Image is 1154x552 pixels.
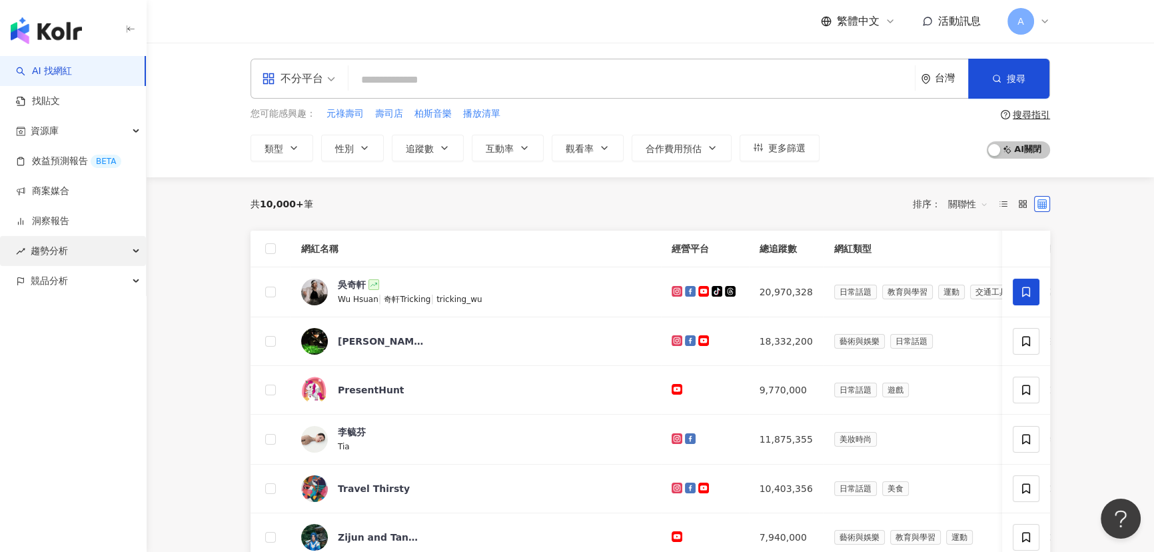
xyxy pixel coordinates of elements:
[834,530,885,545] span: 藝術與娛樂
[338,442,350,451] span: Tia
[301,377,328,403] img: KOL Avatar
[301,475,650,502] a: KOL AvatarTravel Thirsty
[31,116,59,146] span: 資源庫
[472,135,544,161] button: 互動率
[262,68,323,89] div: 不分平台
[11,17,82,44] img: logo
[375,107,403,121] span: 壽司店
[938,15,981,27] span: 活動訊息
[1017,14,1024,29] span: A
[740,135,820,161] button: 更多篩選
[326,107,364,121] span: 元祿壽司
[16,65,72,78] a: searchAI 找網紅
[16,185,69,198] a: 商案媒合
[463,107,500,121] span: 播放清單
[290,231,661,267] th: 網紅名稱
[301,426,328,453] img: KOL Avatar
[301,475,328,502] img: KOL Avatar
[260,199,304,209] span: 10,000+
[768,143,806,153] span: 更多篩選
[338,295,378,304] span: Wu Hsuan
[749,366,824,415] td: 9,770,000
[552,135,624,161] button: 觀看率
[301,328,650,355] a: KOL Avatar[PERSON_NAME] [PERSON_NAME]
[834,383,877,397] span: 日常話題
[946,530,973,545] span: 運動
[661,231,749,267] th: 經營平台
[31,266,68,296] span: 競品分析
[406,143,434,154] span: 追蹤數
[251,107,316,121] span: 您可能感興趣：
[338,335,424,348] div: [PERSON_NAME] [PERSON_NAME]
[251,199,313,209] div: 共 筆
[301,279,328,305] img: KOL Avatar
[436,295,482,304] span: tricking_wu
[938,285,965,299] span: 運動
[890,530,941,545] span: 教育與學習
[338,383,404,397] div: PresentHunt
[301,425,650,453] a: KOL Avatar李毓芬Tia
[837,14,879,29] span: 繁體中文
[251,135,313,161] button: 類型
[646,143,702,154] span: 合作費用預估
[921,74,931,84] span: environment
[430,293,436,304] span: |
[16,155,121,168] a: 效益預測報告BETA
[824,231,1029,267] th: 網紅類型
[566,143,594,154] span: 觀看率
[301,377,650,403] a: KOL AvatarPresentHunt
[970,285,1013,299] span: 交通工具
[749,415,824,465] td: 11,875,355
[384,295,430,304] span: 奇軒Tricking
[882,285,933,299] span: 教育與學習
[301,524,650,551] a: KOL AvatarZijun and Tang San
[338,482,410,495] div: Travel Thirsty
[338,425,366,439] div: 李毓芬
[338,278,366,291] div: 吳奇軒
[834,334,885,349] span: 藝術與娛樂
[913,193,995,215] div: 排序：
[326,107,364,121] button: 元祿壽司
[834,432,877,447] span: 美妝時尚
[1007,73,1025,84] span: 搜尋
[16,95,60,108] a: 找貼文
[968,59,1049,99] button: 搜尋
[948,193,988,215] span: 關聯性
[414,107,452,121] button: 柏斯音樂
[834,481,877,496] span: 日常話題
[265,143,283,154] span: 類型
[882,481,909,496] span: 美食
[16,247,25,256] span: rise
[1013,109,1050,120] div: 搜尋指引
[301,524,328,551] img: KOL Avatar
[749,231,824,267] th: 總追蹤數
[1001,110,1010,119] span: question-circle
[749,317,824,366] td: 18,332,200
[834,285,877,299] span: 日常話題
[374,107,404,121] button: 壽司店
[749,465,824,513] td: 10,403,356
[632,135,732,161] button: 合作費用預估
[378,293,384,304] span: |
[31,236,68,266] span: 趨勢分析
[301,328,328,355] img: KOL Avatar
[16,215,69,228] a: 洞察報告
[1101,499,1141,539] iframe: Help Scout Beacon - Open
[392,135,464,161] button: 追蹤數
[338,531,424,544] div: Zijun and Tang San
[321,135,384,161] button: 性別
[462,107,501,121] button: 播放清單
[749,267,824,317] td: 20,970,328
[882,383,909,397] span: 遊戲
[301,278,650,306] a: KOL Avatar吳奇軒Wu Hsuan|奇軒Tricking|tricking_wu
[335,143,354,154] span: 性別
[262,72,275,85] span: appstore
[935,73,968,84] div: 台灣
[890,334,933,349] span: 日常話題
[486,143,514,154] span: 互動率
